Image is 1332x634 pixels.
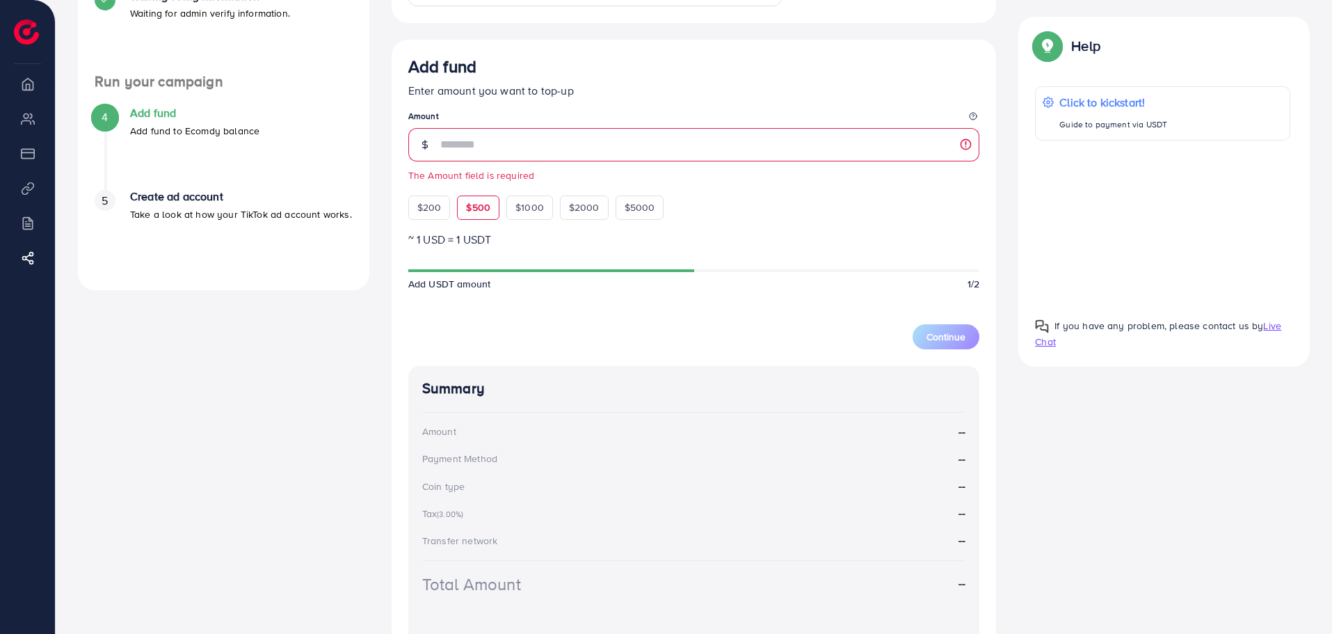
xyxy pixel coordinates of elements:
[422,507,468,521] div: Tax
[422,480,465,493] div: Coin type
[417,200,442,214] span: $200
[913,324,979,349] button: Continue
[408,110,980,127] legend: Amount
[14,19,39,45] img: logo
[958,505,965,521] strong: --
[437,509,463,520] small: (3.00%)
[958,478,965,494] strong: --
[1071,38,1100,54] p: Help
[515,200,544,214] span: $1000
[408,56,476,77] h3: Add fund
[130,106,259,120] h4: Add fund
[926,330,965,344] span: Continue
[102,193,108,209] span: 5
[625,200,655,214] span: $5000
[408,231,980,248] p: ~ 1 USD = 1 USDT
[408,82,980,99] p: Enter amount you want to top-up
[130,5,290,22] p: Waiting for admin verify information.
[958,576,965,592] strong: --
[422,572,521,596] div: Total Amount
[968,277,979,291] span: 1/2
[130,122,259,139] p: Add fund to Ecomdy balance
[1035,33,1060,58] img: Popup guide
[422,425,456,438] div: Amount
[466,200,490,214] span: $500
[408,168,980,182] small: The Amount field is required
[569,200,600,214] span: $2000
[130,190,352,203] h4: Create ad account
[422,452,497,466] div: Payment Method
[1059,116,1167,133] p: Guide to payment via USDT
[102,109,108,125] span: 4
[958,532,965,548] strong: --
[958,451,965,467] strong: --
[78,190,369,274] li: Create ad account
[958,424,965,440] strong: --
[422,380,966,397] h4: Summary
[422,534,498,548] div: Transfer network
[1059,94,1167,111] p: Click to kickstart!
[130,206,352,223] p: Take a look at how your TikTok ad account works.
[408,277,490,291] span: Add USDT amount
[1028,122,1322,624] iframe: Chat
[78,73,369,90] h4: Run your campaign
[78,106,369,190] li: Add fund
